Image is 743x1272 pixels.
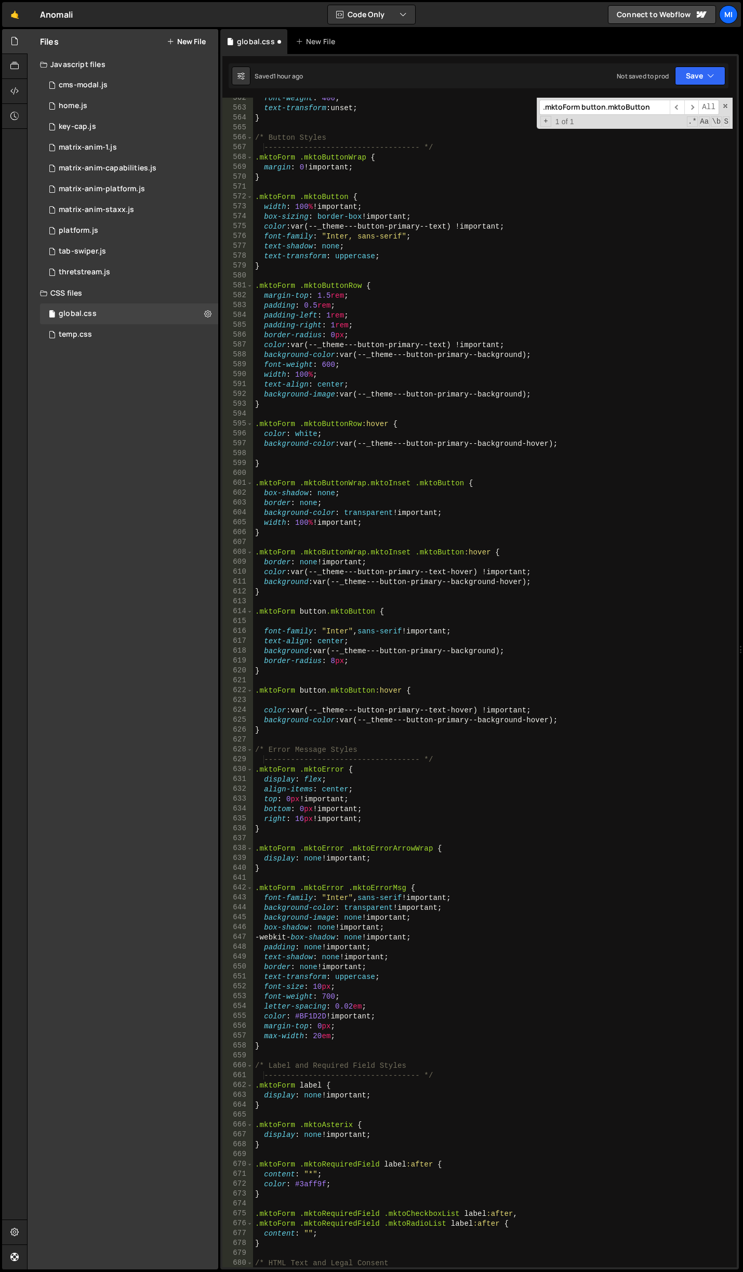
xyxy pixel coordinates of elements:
[222,992,253,1002] div: 653
[222,548,253,558] div: 608
[222,390,253,400] div: 592
[222,479,253,488] div: 601
[222,1219,253,1229] div: 676
[222,370,253,380] div: 590
[222,449,253,459] div: 598
[222,1022,253,1031] div: 656
[222,597,253,607] div: 613
[540,116,551,127] span: Toggle Replace mode
[222,330,253,340] div: 586
[59,101,87,111] div: home.js
[222,587,253,597] div: 612
[40,137,218,158] div: 15093/44468.js
[222,113,253,123] div: 564
[222,834,253,844] div: 637
[222,1081,253,1091] div: 662
[222,1120,253,1130] div: 666
[222,261,253,271] div: 579
[222,745,253,755] div: 628
[222,1031,253,1041] div: 657
[222,321,253,330] div: 585
[222,103,253,113] div: 563
[222,281,253,291] div: 581
[222,617,253,627] div: 615
[222,686,253,696] div: 622
[222,962,253,972] div: 650
[222,716,253,725] div: 625
[59,205,134,215] div: matrix-anim-staxx.js
[40,220,218,241] div: 15093/44024.js
[222,380,253,390] div: 591
[237,36,275,47] div: global.css
[222,913,253,923] div: 645
[222,1061,253,1071] div: 660
[222,706,253,716] div: 624
[711,116,722,127] span: Whole Word Search
[222,943,253,952] div: 648
[40,241,218,262] div: 15093/44053.js
[222,903,253,913] div: 644
[222,1051,253,1061] div: 659
[222,1229,253,1239] div: 677
[273,72,303,81] div: 1 hour ago
[222,350,253,360] div: 588
[222,1199,253,1209] div: 674
[59,309,97,319] div: global.css
[222,518,253,528] div: 605
[222,637,253,646] div: 617
[222,538,253,548] div: 607
[59,268,110,277] div: thretstream.js
[687,116,698,127] span: RegExp Search
[222,1160,253,1170] div: 670
[222,232,253,242] div: 576
[222,794,253,804] div: 633
[222,844,253,854] div: 638
[222,1002,253,1012] div: 654
[222,567,253,577] div: 610
[222,558,253,567] div: 609
[222,873,253,883] div: 641
[222,607,253,617] div: 614
[222,646,253,656] div: 618
[222,242,253,251] div: 577
[222,1012,253,1022] div: 655
[40,36,59,47] h2: Files
[222,271,253,281] div: 580
[222,1249,253,1258] div: 679
[222,755,253,765] div: 629
[222,400,253,409] div: 593
[222,1101,253,1110] div: 664
[40,303,222,324] div: 15093/39455.css
[222,883,253,893] div: 642
[222,419,253,429] div: 595
[222,1150,253,1160] div: 669
[551,117,578,127] span: 1 of 1
[222,725,253,735] div: 626
[222,1110,253,1120] div: 665
[222,488,253,498] div: 602
[684,100,699,115] span: ​
[222,814,253,824] div: 635
[222,666,253,676] div: 620
[222,222,253,232] div: 575
[222,469,253,479] div: 600
[59,164,156,173] div: matrix-anim-capabilities.js
[675,67,725,85] button: Save
[222,804,253,814] div: 634
[2,2,28,27] a: 🤙
[222,360,253,370] div: 589
[59,122,96,131] div: key-cap.js
[222,143,253,153] div: 567
[255,72,303,81] div: Saved
[222,627,253,637] div: 616
[222,1071,253,1081] div: 661
[222,923,253,933] div: 646
[222,429,253,439] div: 596
[28,54,218,75] div: Javascript files
[698,100,719,115] span: Alt-Enter
[222,182,253,192] div: 571
[40,324,222,345] div: 15093/41680.css
[40,96,218,116] div: 15093/43289.js
[608,5,716,24] a: Connect to Webflow
[222,696,253,706] div: 623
